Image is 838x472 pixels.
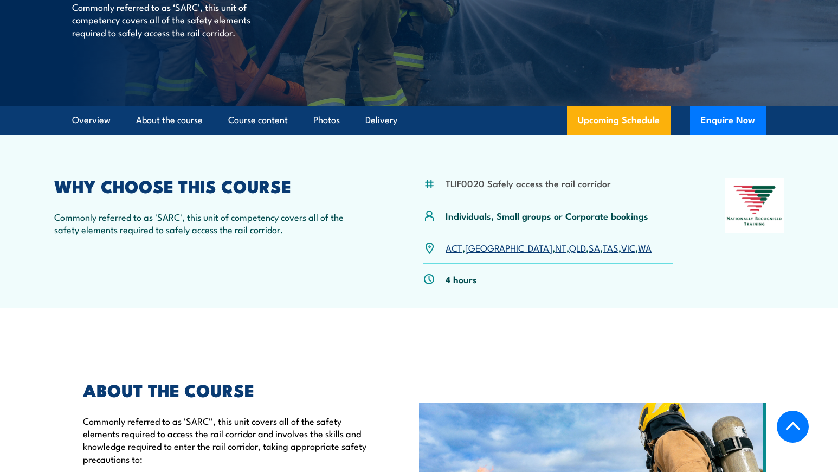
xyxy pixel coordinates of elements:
[446,177,611,189] li: TLIF0020 Safely access the rail corridor
[228,106,288,135] a: Course content
[72,1,270,39] p: Commonly referred to as ‘SARC’, this unit of competency covers all of the safety elements require...
[555,241,566,254] a: NT
[638,241,652,254] a: WA
[569,241,586,254] a: QLD
[567,106,671,135] a: Upcoming Schedule
[446,241,652,254] p: , , , , , , ,
[446,241,462,254] a: ACT
[465,241,552,254] a: [GEOGRAPHIC_DATA]
[83,414,369,465] p: Commonly referred to as 'SARC'', this unit covers all of the safety elements required to access t...
[589,241,600,254] a: SA
[54,178,371,193] h2: WHY CHOOSE THIS COURSE
[603,241,618,254] a: TAS
[446,273,477,285] p: 4 hours
[83,382,369,397] h2: ABOUT THE COURSE
[690,106,766,135] button: Enquire Now
[446,209,648,222] p: Individuals, Small groups or Corporate bookings
[725,178,784,233] img: Nationally Recognised Training logo.
[54,211,371,236] p: Commonly referred to as 'SARC', this unit of competency covers all of the safety elements require...
[365,106,397,135] a: Delivery
[621,241,635,254] a: VIC
[313,106,340,135] a: Photos
[72,106,111,135] a: Overview
[136,106,203,135] a: About the course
